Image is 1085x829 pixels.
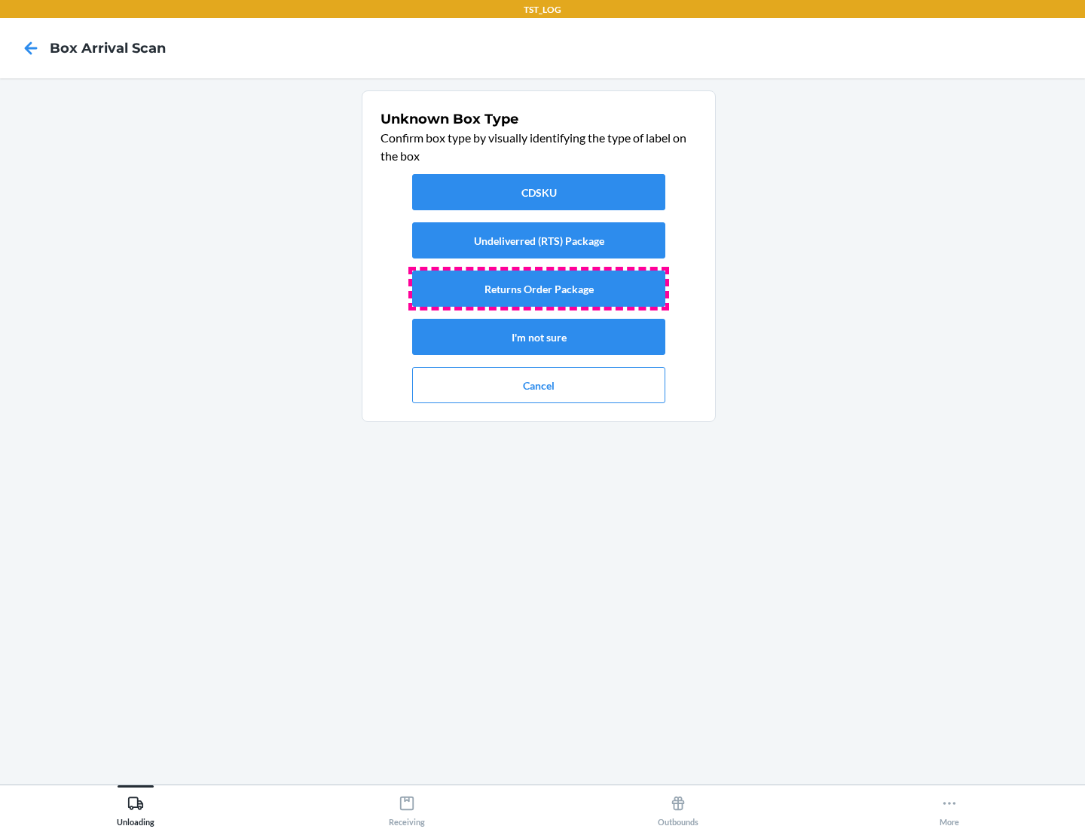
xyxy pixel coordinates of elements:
[271,785,542,827] button: Receiving
[412,174,665,210] button: CDSKU
[412,367,665,403] button: Cancel
[381,109,697,129] h1: Unknown Box Type
[658,789,698,827] div: Outbounds
[412,222,665,258] button: Undeliverred (RTS) Package
[412,319,665,355] button: I'm not sure
[117,789,154,827] div: Unloading
[814,785,1085,827] button: More
[381,129,697,165] p: Confirm box type by visually identifying the type of label on the box
[524,3,561,17] p: TST_LOG
[542,785,814,827] button: Outbounds
[389,789,425,827] div: Receiving
[412,271,665,307] button: Returns Order Package
[940,789,959,827] div: More
[50,38,166,58] h4: Box Arrival Scan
